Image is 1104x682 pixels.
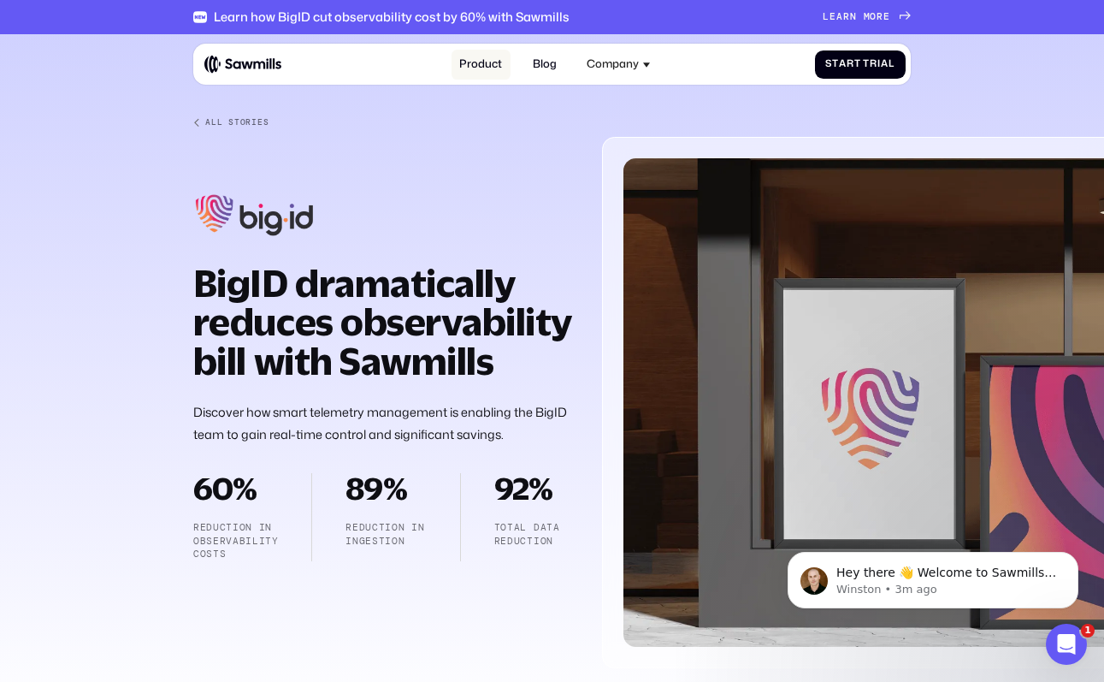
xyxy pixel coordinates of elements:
span: m [864,11,871,23]
div: Company [579,50,658,80]
a: StartTrial [815,50,906,79]
span: r [870,58,877,70]
p: TOTAL DATA REDUCTION [494,521,576,549]
span: o [870,11,877,23]
span: n [850,11,857,23]
p: Discover how smart telemetry management is enabling the BigID team to gain real-time control and ... [193,401,576,446]
h2: 89% [345,473,427,504]
a: Learnmore [823,11,911,23]
span: r [847,58,854,70]
span: t [854,58,861,70]
h2: 92% [494,473,576,504]
a: All Stories [193,117,576,128]
iframe: Intercom notifications message [762,516,1104,636]
span: a [836,11,843,23]
span: 1 [1081,624,1095,638]
span: l [889,58,894,70]
strong: BigID dramatically reduces observability bill with Sawmills [193,261,573,383]
span: T [863,58,870,70]
span: e [829,11,836,23]
iframe: Intercom live chat [1046,624,1087,665]
div: Learn how BigID cut observability cost by 60% with Sawmills [214,9,570,24]
span: S [825,58,832,70]
span: a [881,58,889,70]
span: i [877,58,881,70]
span: L [823,11,829,23]
span: r [877,11,883,23]
div: All Stories [205,117,269,128]
span: t [832,58,839,70]
span: r [843,11,850,23]
span: e [883,11,890,23]
p: Reduction in ingestion [345,521,427,549]
p: Reduction in observability costs [193,521,279,561]
h2: 60% [193,473,279,504]
div: Company [587,57,639,70]
a: Blog [524,50,564,80]
a: Product [452,50,511,80]
span: a [839,58,847,70]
